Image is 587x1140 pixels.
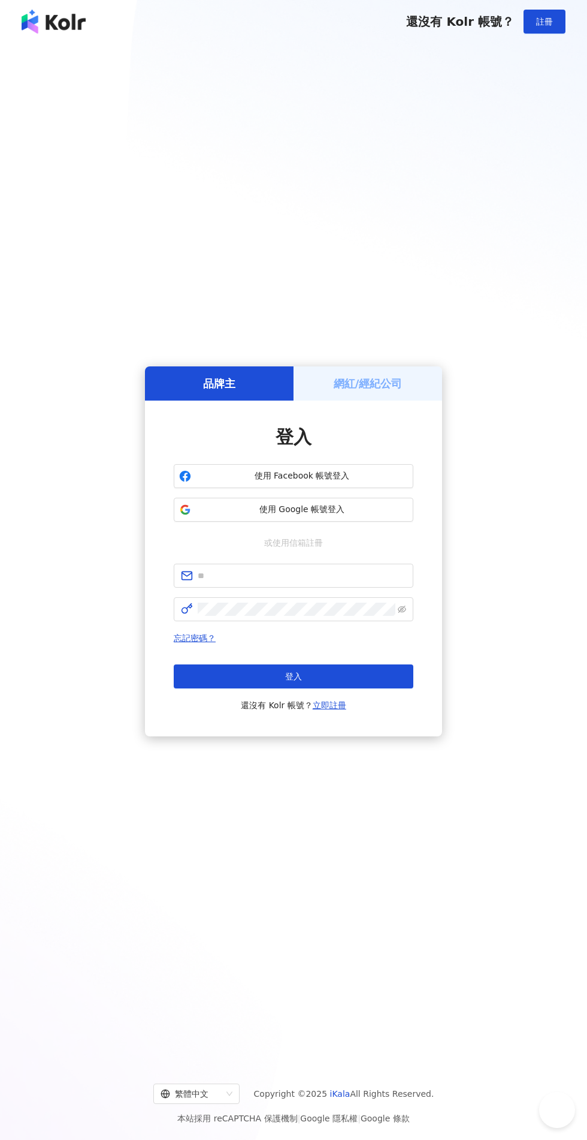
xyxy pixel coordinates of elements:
[406,14,514,29] span: 還沒有 Kolr 帳號？
[539,1092,575,1128] iframe: Help Scout Beacon - Open
[524,10,565,34] button: 註冊
[330,1089,350,1099] a: iKala
[161,1084,222,1103] div: 繁體中文
[536,17,553,26] span: 註冊
[276,426,311,447] span: 登入
[22,10,86,34] img: logo
[313,700,346,710] a: 立即註冊
[241,698,346,712] span: 還沒有 Kolr 帳號？
[174,464,413,488] button: 使用 Facebook 帳號登入
[174,664,413,688] button: 登入
[285,672,302,681] span: 登入
[174,498,413,522] button: 使用 Google 帳號登入
[177,1111,409,1126] span: 本站採用 reCAPTCHA 保護機制
[203,376,235,391] h5: 品牌主
[196,470,408,482] span: 使用 Facebook 帳號登入
[174,633,216,643] a: 忘記密碼？
[398,605,406,613] span: eye-invisible
[361,1114,410,1123] a: Google 條款
[256,536,331,549] span: 或使用信箱註冊
[300,1114,358,1123] a: Google 隱私權
[298,1114,301,1123] span: |
[196,504,408,516] span: 使用 Google 帳號登入
[254,1087,434,1101] span: Copyright © 2025 All Rights Reserved.
[358,1114,361,1123] span: |
[334,376,403,391] h5: 網紅/經紀公司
